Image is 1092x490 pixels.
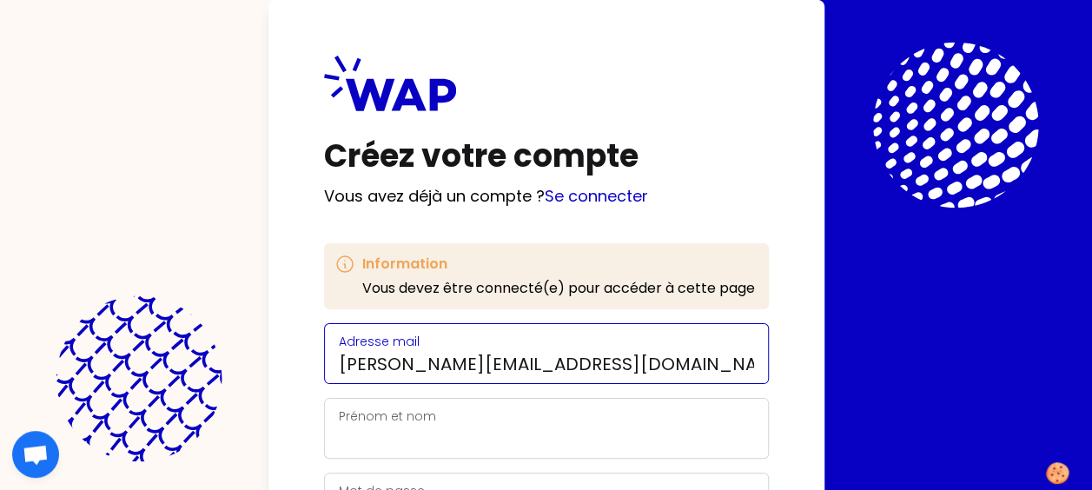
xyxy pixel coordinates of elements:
h3: Information [362,254,755,275]
p: Vous devez être connecté(e) pour accéder à cette page [362,278,755,299]
h1: Créez votre compte [324,139,769,174]
a: Se connecter [545,185,648,207]
div: Ouvrir le chat [12,431,59,478]
label: Prénom et nom [339,407,436,425]
p: Vous avez déjà un compte ? [324,184,769,209]
label: Adresse mail [339,333,420,350]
